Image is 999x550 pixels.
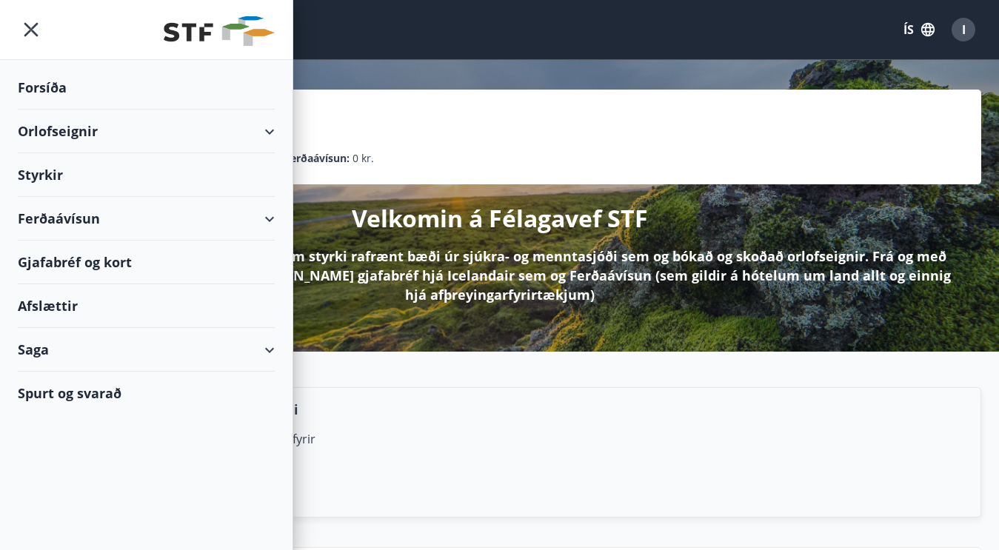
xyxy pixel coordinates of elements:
p: Ferðaávísun : [284,150,350,167]
div: Afslættir [18,284,275,328]
p: Hér á Félagavefnum getur þú sótt um styrki rafrænt bæði úr sjúkra- og menntasjóði sem og bókað og... [41,247,958,304]
div: Spurt og svarað [18,372,275,415]
div: Styrkir [18,153,275,197]
p: Velkomin á Félagavef STF [352,202,648,235]
div: Orlofseignir [18,110,275,153]
div: Forsíða [18,66,275,110]
button: I [946,12,981,47]
div: Ferðaávísun [18,197,275,241]
span: 0 kr. [353,150,374,167]
button: menu [18,16,44,43]
span: I [962,21,966,38]
div: Gjafabréf og kort [18,241,275,284]
button: ÍS [895,16,943,43]
div: Saga [18,328,275,372]
img: union_logo [164,16,275,46]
